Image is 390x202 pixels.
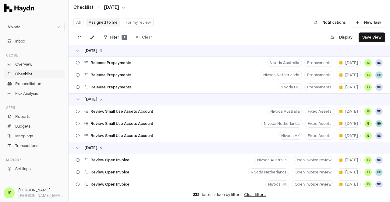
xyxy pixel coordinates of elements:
a: Checklist [73,5,94,11]
span: Overview [15,62,32,67]
button: JS [364,169,372,176]
span: [DATE] [339,85,358,90]
button: BH [375,169,383,176]
button: JS [364,108,372,115]
span: ND [375,108,383,115]
span: / [97,4,101,10]
button: New Task [352,18,385,27]
button: Clear [132,33,156,42]
button: JS [364,181,372,188]
span: [DATE] [339,158,358,163]
button: ND [375,181,383,188]
span: JS [4,187,15,198]
button: Nivoda Australia [267,59,302,67]
button: Nivoda Netherlands [261,71,302,79]
button: Inbox [4,37,65,46]
button: Prepayments [304,71,334,79]
span: Reports [15,114,30,119]
div: Apps [4,103,65,112]
button: [DATE] [337,71,361,79]
nav: breadcrumb [73,5,125,11]
span: Filter [110,35,119,40]
button: Nivoda Netherlands [261,120,303,128]
button: [DATE] [337,120,361,128]
a: Reconciliation [4,80,65,88]
button: JS [364,59,372,67]
div: Close [4,50,65,60]
button: Nivoda HK [278,83,302,91]
button: BH [375,120,383,127]
a: Settings [4,165,65,173]
span: Budgets [15,124,31,129]
button: Nivoda HK [265,180,289,188]
span: Checklist [15,71,32,77]
span: Review Open Invoice [90,158,129,163]
button: For my review [123,19,154,26]
span: [DATE] [84,97,97,102]
button: Fixed Assets [305,108,334,115]
span: Inbox [15,39,25,44]
button: Nivoda Australia [268,108,303,115]
span: Transactions [15,143,38,149]
span: 6 [100,146,102,150]
button: [DATE] [337,132,361,140]
span: Review Open Invoice [90,170,129,175]
button: [DATE] [337,156,361,164]
span: 232 [193,192,199,197]
span: 3 [100,48,102,53]
button: [DATE] [337,168,361,176]
button: ND [375,84,383,91]
button: JS [364,71,372,79]
span: [DATE] [339,121,358,126]
button: Nivoda [4,22,65,32]
span: [DATE] [339,182,358,187]
span: [DATE] [104,5,119,11]
span: [DATE] [84,146,97,150]
span: Review Small Use Assets Account [90,133,153,138]
button: Fixed Assets [305,120,334,128]
button: [DATE] [104,5,125,11]
img: Haydn Logo [4,4,34,12]
span: Flux Analysis [15,91,38,96]
a: Overview [4,60,65,69]
span: 1 [122,35,127,40]
span: 3 [100,97,102,102]
button: ND [375,132,383,139]
button: Prepayments [304,83,334,91]
button: BH [375,71,383,79]
button: JS [364,132,372,139]
button: JS [364,120,372,127]
button: Nivoda HK [278,132,303,140]
a: Checklist [4,70,65,78]
span: JS [364,84,372,91]
button: Open invoice review [292,156,334,164]
button: Open invoice review [292,168,334,176]
a: Budgets [4,122,65,131]
p: [PERSON_NAME][EMAIL_ADDRESS][DOMAIN_NAME] [18,193,65,198]
button: JS [364,156,372,164]
button: [DATE] [337,180,361,188]
button: All [73,19,83,26]
button: ND [375,59,383,67]
button: Nivoda Netherlands [248,168,289,176]
span: [DATE] [339,133,358,138]
button: [DATE] [337,83,361,91]
span: [DATE] [339,73,358,77]
span: [DATE] [339,170,358,175]
span: Nivoda [8,25,20,29]
span: Release Prepayments [90,85,131,90]
a: Reports [4,112,65,121]
a: Mappings [4,132,65,140]
div: Manage [4,155,65,165]
div: tasks hidden by filters [69,187,390,202]
button: Nivoda Australia [254,156,289,164]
